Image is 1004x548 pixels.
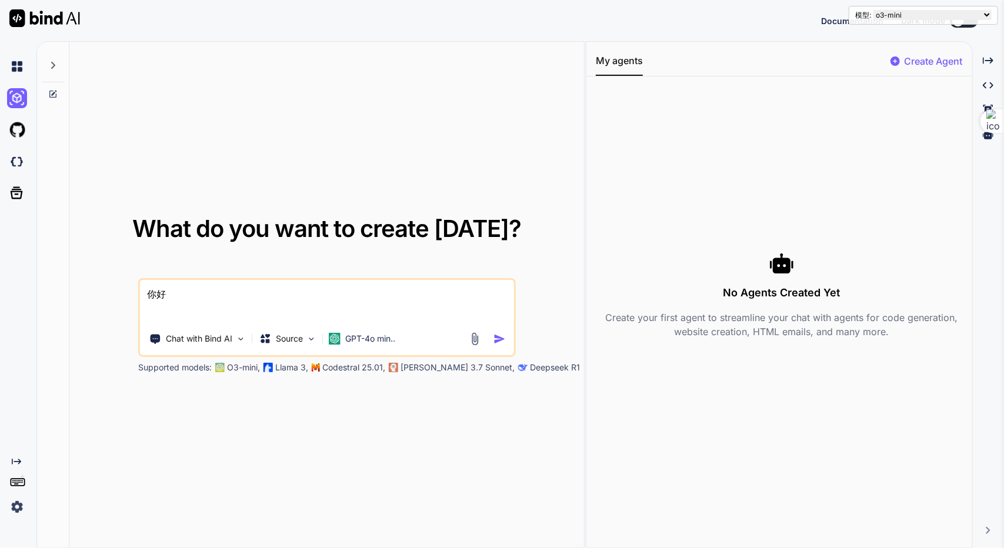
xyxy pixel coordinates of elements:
p: Llama 3, [275,362,308,373]
img: githubLight [7,120,27,140]
img: GPT-4 [215,363,225,372]
img: Bind AI [9,9,80,27]
p: Create your first agent to streamline your chat with agents for code generation, website creation... [596,310,968,339]
img: Mistral-AI [312,363,320,372]
p: Chat with Bind AI [166,333,232,345]
img: Pick Tools [236,334,246,344]
img: GPT-4o mini [329,333,341,345]
img: settings [7,497,27,517]
p: Create Agent [905,54,963,68]
p: GPT-4o min.. [345,333,395,345]
img: Llama2 [263,363,273,372]
h3: No Agents Created Yet [596,285,968,301]
span: Documentation [821,16,883,26]
img: icon [493,333,506,345]
img: claude [389,363,398,372]
button: My agents [596,54,643,76]
p: Codestral 25.01, [322,362,385,373]
p: O3-mini, [227,362,260,373]
p: Deepseek R1 [530,362,580,373]
img: Pick Models [306,334,316,344]
p: Source [276,333,303,345]
img: chat [7,56,27,76]
textarea: 你好 [140,280,514,323]
button: Documentation [821,15,883,27]
p: Supported models: [138,362,212,373]
label: 模型: [855,11,871,19]
img: attachment [468,332,482,346]
img: ai-studio [7,88,27,108]
img: darkCloudIdeIcon [7,152,27,172]
p: [PERSON_NAME] 3.7 Sonnet, [401,362,515,373]
span: What do you want to create [DATE]? [132,214,521,243]
img: claude [518,363,528,372]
